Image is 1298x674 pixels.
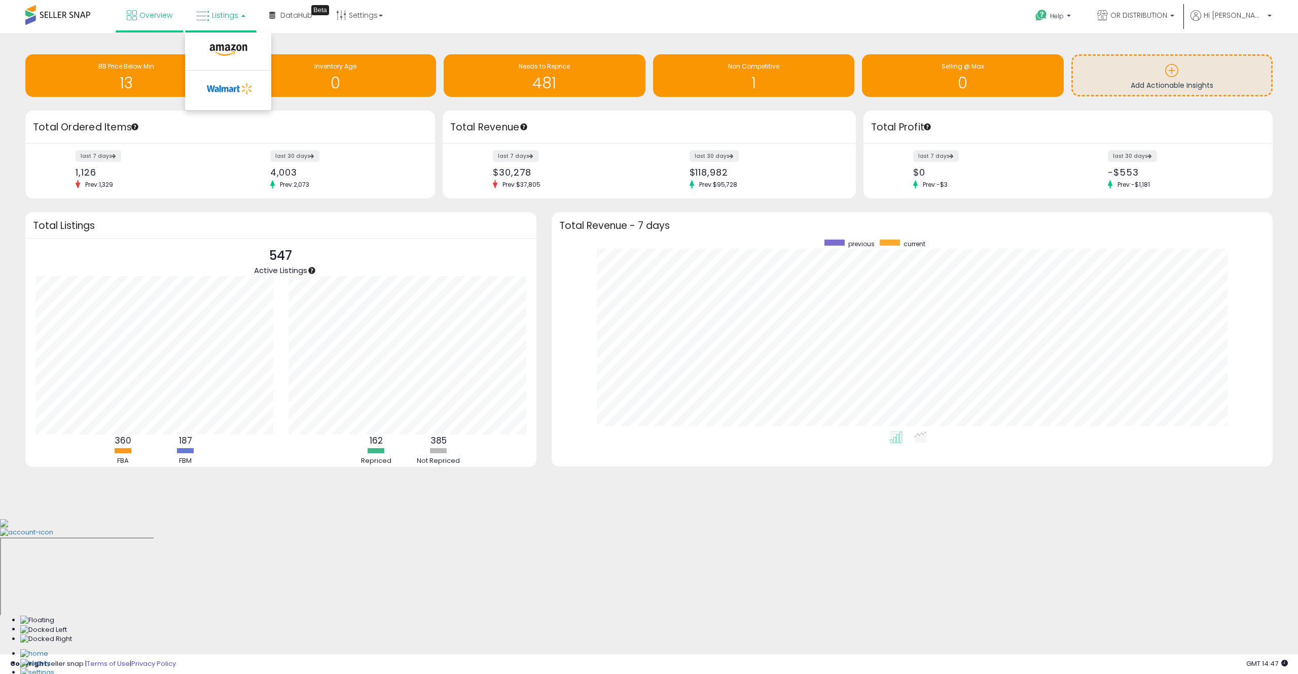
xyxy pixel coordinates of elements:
[1050,12,1064,20] span: Help
[450,120,848,134] h3: Total Revenue
[130,122,139,131] div: Tooltip anchor
[311,5,329,15] div: Tooltip anchor
[33,120,427,134] h3: Total Ordered Items
[519,122,528,131] div: Tooltip anchor
[862,54,1064,97] a: Selling @ Max 0
[275,180,314,189] span: Prev: 2,073
[93,456,154,466] div: FBA
[1112,180,1155,189] span: Prev: -$1,181
[370,434,383,447] b: 162
[212,10,238,20] span: Listings
[179,434,192,447] b: 187
[690,167,838,178] div: $118,982
[270,167,417,178] div: 4,003
[1108,167,1255,178] div: -$553
[115,434,131,447] b: 360
[913,150,959,162] label: last 7 days
[20,616,54,625] img: Floating
[559,222,1266,229] h3: Total Revenue - 7 days
[942,62,984,71] span: Selling @ Max
[270,150,319,162] label: last 30 days
[139,10,172,20] span: Overview
[653,54,855,97] a: Non Competitive 1
[1027,2,1081,33] a: Help
[449,75,640,91] h1: 481
[235,54,437,97] a: Inventory Age 0
[30,75,222,91] h1: 13
[694,180,742,189] span: Prev: $95,728
[493,167,641,178] div: $30,278
[848,240,875,248] span: previous
[444,54,645,97] a: Needs to Reprice 481
[690,150,739,162] label: last 30 days
[918,180,953,189] span: Prev: -$3
[1073,56,1272,95] a: Add Actionable Insights
[1035,9,1048,22] i: Get Help
[497,180,546,189] span: Prev: $37,805
[98,62,154,71] span: BB Price Below Min
[20,625,67,635] img: Docked Left
[20,634,72,644] img: Docked Right
[408,456,469,466] div: Not Repriced
[76,150,121,162] label: last 7 days
[430,434,447,447] b: 385
[923,122,932,131] div: Tooltip anchor
[658,75,850,91] h1: 1
[904,240,925,248] span: current
[871,120,1266,134] h3: Total Profit
[240,75,431,91] h1: 0
[33,222,529,229] h3: Total Listings
[314,62,356,71] span: Inventory Age
[1191,10,1272,33] a: Hi [PERSON_NAME]
[346,456,407,466] div: Repriced
[76,167,223,178] div: 1,126
[155,456,216,466] div: FBM
[1110,10,1167,20] span: OR DISTRIBUTION
[280,10,312,20] span: DataHub
[728,62,779,71] span: Non Competitive
[913,167,1060,178] div: $0
[80,180,118,189] span: Prev: 1,329
[254,246,307,265] p: 547
[493,150,538,162] label: last 7 days
[25,54,227,97] a: BB Price Below Min 13
[519,62,570,71] span: Needs to Reprice
[254,265,307,276] span: Active Listings
[1204,10,1265,20] span: Hi [PERSON_NAME]
[20,649,48,659] img: Home
[307,266,316,275] div: Tooltip anchor
[1131,80,1213,90] span: Add Actionable Insights
[20,659,50,668] img: History
[1108,150,1157,162] label: last 30 days
[867,75,1059,91] h1: 0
